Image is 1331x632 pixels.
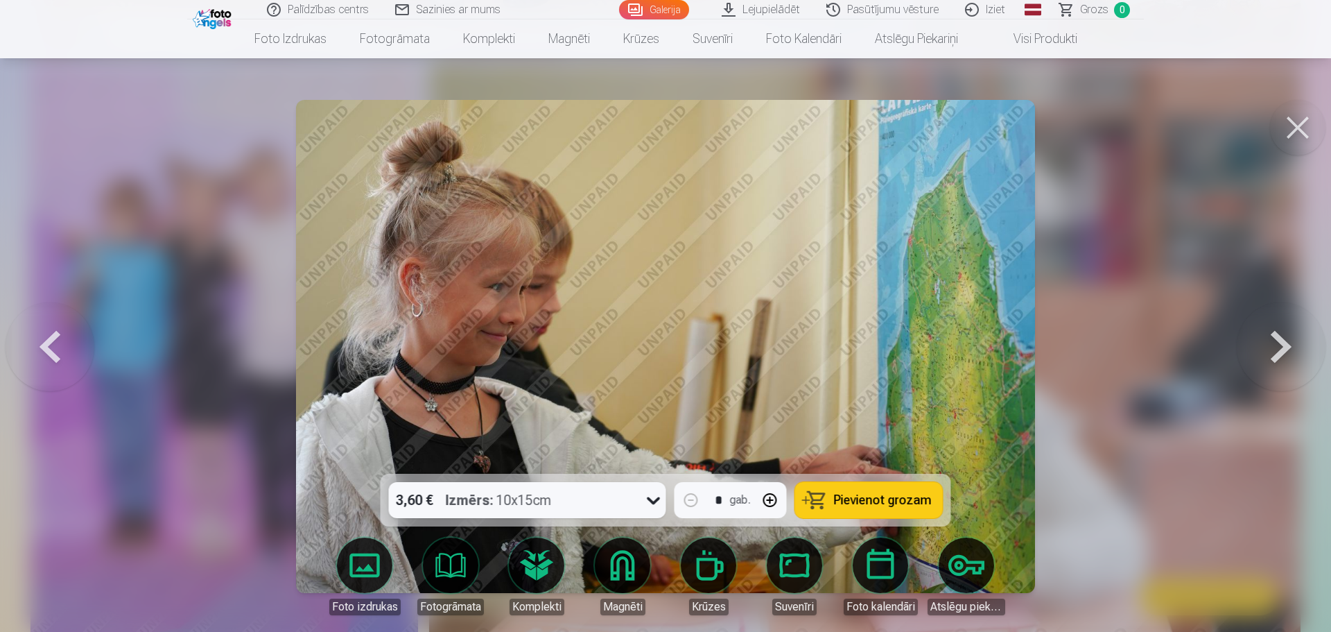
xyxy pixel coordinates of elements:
a: Komplekti [498,538,575,615]
a: Foto kalendāri [842,538,919,615]
a: Suvenīri [756,538,833,615]
a: Foto izdrukas [326,538,403,615]
button: Pievienot grozam [795,482,943,518]
div: Foto izdrukas [329,599,401,615]
a: Krūzes [607,19,676,58]
div: Komplekti [510,599,564,615]
a: Komplekti [446,19,532,58]
span: 0 [1114,2,1130,18]
a: Foto izdrukas [238,19,343,58]
a: Magnēti [532,19,607,58]
div: Krūzes [689,599,729,615]
a: Atslēgu piekariņi [928,538,1005,615]
span: Pievienot grozam [834,494,932,506]
a: Magnēti [584,538,661,615]
a: Atslēgu piekariņi [858,19,975,58]
a: Foto kalendāri [749,19,858,58]
img: /fa1 [193,6,235,29]
a: Krūzes [670,538,747,615]
div: gab. [730,492,751,509]
div: Atslēgu piekariņi [928,599,1005,615]
div: 10x15cm [446,482,552,518]
strong: Izmērs : [446,490,494,510]
div: Fotogrāmata [417,599,484,615]
a: Suvenīri [676,19,749,58]
a: Visi produkti [975,19,1094,58]
div: Magnēti [600,599,645,615]
div: 3,60 € [389,482,440,518]
div: Suvenīri [772,599,817,615]
div: Foto kalendāri [844,599,918,615]
a: Fotogrāmata [412,538,489,615]
a: Fotogrāmata [343,19,446,58]
span: Grozs [1080,1,1108,18]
